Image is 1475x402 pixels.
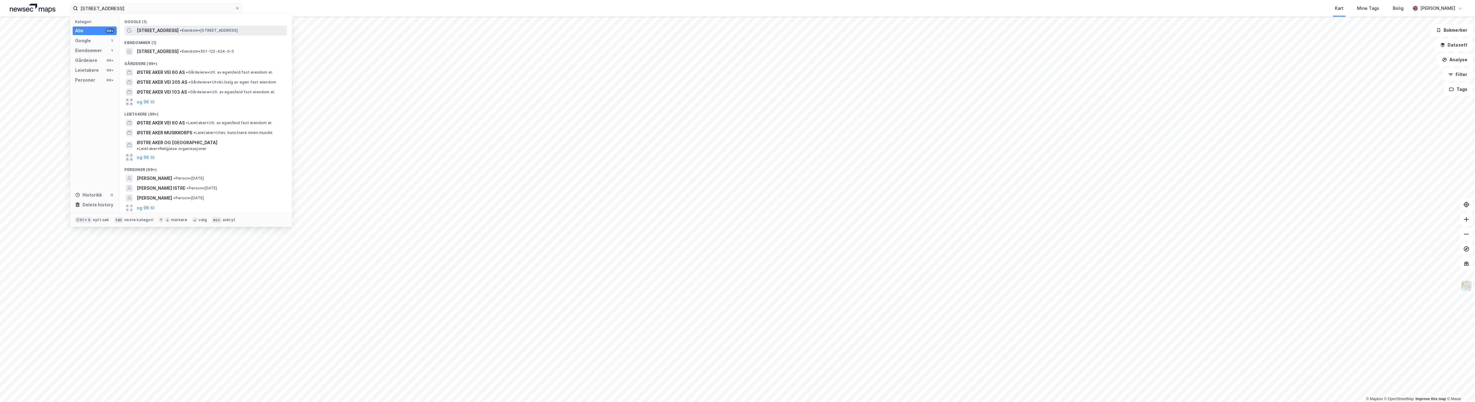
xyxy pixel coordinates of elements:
span: • [188,80,190,84]
div: 1 [109,38,114,43]
span: Gårdeiere • Utl. av egen/leid fast eiendom el. [186,70,273,75]
span: ØSTRE AKER OG [GEOGRAPHIC_DATA] [137,139,217,146]
span: • [180,28,182,33]
div: Personer [75,76,95,84]
div: 0 [109,193,114,197]
span: Person • [DATE] [187,186,217,191]
div: Personer (99+) [119,162,292,173]
div: Ctrl + k [75,217,92,223]
div: Google [75,37,91,44]
a: Mapbox [1366,397,1383,401]
span: Leietaker • Religiøse organisasjoner [137,146,207,151]
button: Tags [1444,83,1473,95]
span: Leietaker • Utl. av egen/leid fast eiendom el. [186,120,272,125]
div: Leietakere (99+) [119,107,292,118]
div: tab [114,217,123,223]
div: Gårdeiere [75,57,97,64]
div: markere [171,217,187,222]
div: Google (1) [119,14,292,26]
span: • [186,120,188,125]
div: Leietakere [75,67,99,74]
div: 1 [109,48,114,53]
button: Filter [1443,68,1473,81]
div: Eiendommer (1) [119,35,292,47]
span: Eiendom • 301-122-424-0-0 [180,49,234,54]
span: [STREET_ADDRESS] [137,27,179,34]
span: ØSTRE AKER VEI 205 AS [137,79,187,86]
span: • [173,196,175,200]
div: esc [212,217,221,223]
div: velg [199,217,207,222]
span: • [137,146,139,151]
button: Analyse [1437,54,1473,66]
span: Person • [DATE] [173,176,204,181]
span: • [187,186,188,190]
span: • [186,70,188,75]
span: • [188,90,190,94]
iframe: Chat Widget [1444,372,1475,402]
div: Gårdeiere (99+) [119,56,292,67]
button: og 96 til [137,204,155,212]
span: • [180,49,182,54]
div: Alle [75,27,83,35]
div: Delete history [83,201,113,209]
span: Leietaker • Utøv. kunstnere innen musikk [193,130,273,135]
button: og 96 til [137,98,155,106]
span: [PERSON_NAME] [137,175,172,182]
a: OpenStreetMap [1384,397,1414,401]
div: neste kategori [124,217,153,222]
div: avbryt [223,217,235,222]
button: og 96 til [137,154,155,161]
span: • [193,130,195,135]
div: Bolig [1393,5,1404,12]
div: 99+ [106,68,114,73]
div: 99+ [106,28,114,33]
div: Kart [1335,5,1344,12]
span: Eiendom • [STREET_ADDRESS] [180,28,238,33]
div: Eiendommer [75,47,102,54]
div: [PERSON_NAME] [1420,5,1455,12]
button: Datasett [1435,39,1473,51]
div: nytt søk [93,217,109,222]
span: • [173,176,175,181]
button: Bokmerker [1431,24,1473,36]
span: Person • [DATE] [173,196,204,201]
div: Historikk [75,191,102,199]
div: Kategori [75,19,117,24]
span: ØSTRE AKER VEI 60 AS [137,69,185,76]
img: Z [1461,280,1472,292]
div: Mine Tags [1357,5,1379,12]
span: [STREET_ADDRESS] [137,48,179,55]
div: 99+ [106,58,114,63]
span: [PERSON_NAME] [137,194,172,202]
img: logo.a4113a55bc3d86da70a041830d287a7e.svg [10,4,55,13]
span: ØSTRE AKER MUSIKKORPS [137,129,192,136]
span: [PERSON_NAME] ISTRE [137,185,185,192]
div: 99+ [106,78,114,83]
span: Gårdeiere • Utvikl./salg av egen fast eiendom [188,80,276,85]
a: Improve this map [1416,397,1446,401]
span: Gårdeiere • Utl. av egen/leid fast eiendom el. [188,90,275,95]
span: ØSTRE AKER VEI 103 AS [137,88,187,96]
span: ØSTRE AKER VEI 60 AS [137,119,185,127]
input: Søk på adresse, matrikkel, gårdeiere, leietakere eller personer [78,4,235,13]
